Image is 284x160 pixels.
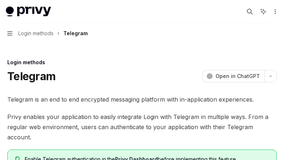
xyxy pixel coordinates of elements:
span: Telegram is an end to end encrypted messaging platform with in-application experiences. [7,94,277,104]
button: Open in ChatGPT [202,70,264,82]
span: Login methods [18,29,54,38]
div: Login methods [7,59,277,66]
div: Telegram [63,29,88,38]
button: More actions [271,7,278,17]
span: Privy enables your application to easily integrate Login with Telegram in multiple ways. From a r... [7,112,277,142]
h1: Telegram [7,70,55,83]
img: light logo [6,7,51,17]
span: Open in ChatGPT [216,73,260,80]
